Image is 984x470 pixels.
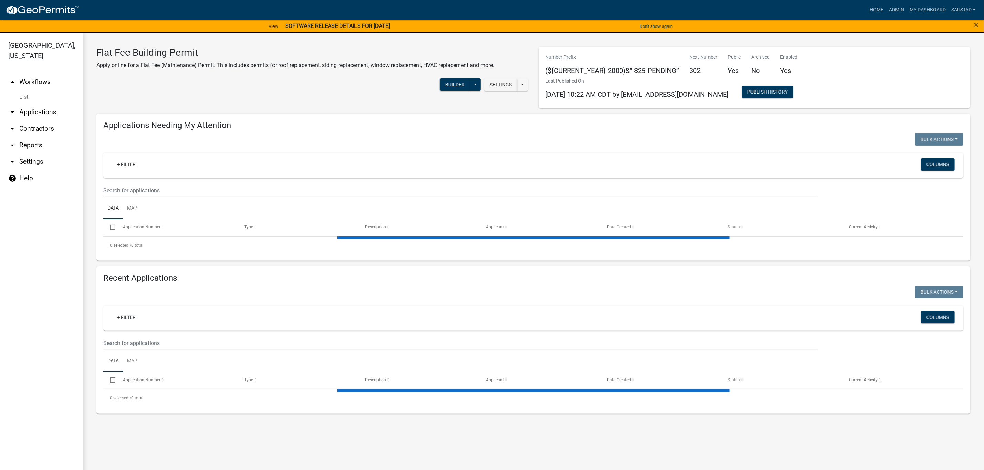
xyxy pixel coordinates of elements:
[285,23,390,29] strong: SOFTWARE RELEASE DETAILS FOR [DATE]
[103,183,818,197] input: Search for applications
[365,377,386,382] span: Description
[103,273,963,283] h4: Recent Applications
[607,225,631,229] span: Date Created
[103,372,116,388] datatable-header-cell: Select
[96,47,494,58] h3: Flat Fee Building Permit
[103,197,123,220] a: Data
[752,66,770,75] h5: No
[112,158,141,171] a: + Filter
[8,141,17,149] i: arrow_drop_down
[974,21,979,29] button: Close
[479,372,600,388] datatable-header-cell: Applicant
[8,174,17,182] i: help
[112,311,141,323] a: + Filter
[103,237,963,254] div: 0 total
[8,78,17,86] i: arrow_drop_up
[849,225,878,229] span: Current Activity
[244,225,253,229] span: Type
[110,396,131,400] span: 0 selected /
[907,3,949,17] a: My Dashboard
[123,225,161,229] span: Application Number
[116,372,237,388] datatable-header-cell: Application Number
[359,372,479,388] datatable-header-cell: Description
[96,61,494,70] p: Apply online for a Flat Fee (Maintenance) Permit. This includes permits for roof replacement, sid...
[728,377,740,382] span: Status
[752,54,770,61] p: Archived
[600,372,721,388] datatable-header-cell: Date Created
[365,225,386,229] span: Description
[479,219,600,236] datatable-header-cell: Applicant
[921,158,955,171] button: Columns
[123,350,142,372] a: Map
[949,3,978,17] a: saustad
[546,90,729,98] span: [DATE] 10:22 AM CDT by [EMAIL_ADDRESS][DOMAIN_NAME]
[8,125,17,133] i: arrow_drop_down
[637,21,675,32] button: Don't show again
[103,120,963,130] h4: Applications Needing My Attention
[440,78,470,91] button: Builder
[974,20,979,30] span: ×
[486,377,504,382] span: Applicant
[103,350,123,372] a: Data
[110,243,131,248] span: 0 selected /
[8,108,17,116] i: arrow_drop_down
[8,158,17,166] i: arrow_drop_down
[116,219,237,236] datatable-header-cell: Application Number
[103,336,818,350] input: Search for applications
[728,54,741,61] p: Public
[600,219,721,236] datatable-header-cell: Date Created
[921,311,955,323] button: Columns
[780,66,798,75] h5: Yes
[842,219,963,236] datatable-header-cell: Current Activity
[123,197,142,220] a: Map
[123,377,161,382] span: Application Number
[546,54,679,61] p: Number Prefix
[607,377,631,382] span: Date Created
[266,21,281,32] a: View
[244,377,253,382] span: Type
[915,133,963,146] button: Bulk Actions
[546,66,679,75] h5: (${CURRENT_YEAR}-2000)&“-825-PENDING”
[886,3,907,17] a: Admin
[742,89,793,95] wm-modal-confirm: Workflow Publish History
[690,54,718,61] p: Next Number
[484,78,517,91] button: Settings
[103,219,116,236] datatable-header-cell: Select
[722,372,842,388] datatable-header-cell: Status
[728,225,740,229] span: Status
[103,389,963,407] div: 0 total
[780,54,798,61] p: Enabled
[722,219,842,236] datatable-header-cell: Status
[867,3,886,17] a: Home
[359,219,479,236] datatable-header-cell: Description
[486,225,504,229] span: Applicant
[238,219,359,236] datatable-header-cell: Type
[849,377,878,382] span: Current Activity
[842,372,963,388] datatable-header-cell: Current Activity
[742,86,793,98] button: Publish History
[238,372,359,388] datatable-header-cell: Type
[728,66,741,75] h5: Yes
[915,286,963,298] button: Bulk Actions
[690,66,718,75] h5: 302
[546,77,729,85] p: Last Published On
